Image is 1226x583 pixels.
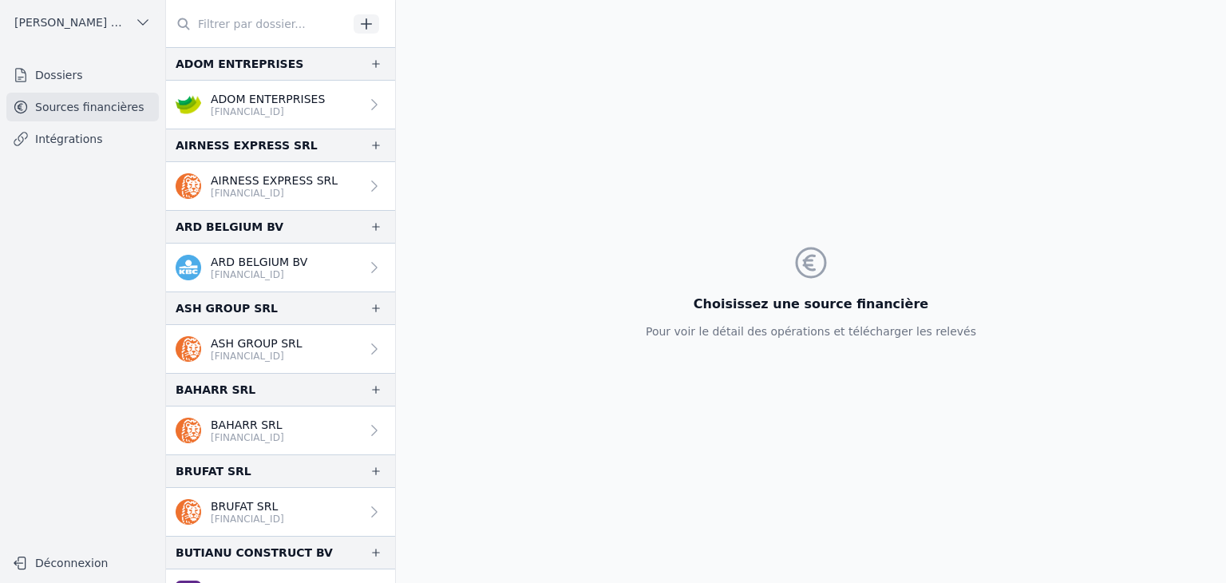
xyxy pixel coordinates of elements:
p: [FINANCIAL_ID] [211,268,307,281]
a: ADOM ENTERPRISES [FINANCIAL_ID] [166,81,395,129]
p: [FINANCIAL_ID] [211,513,284,525]
img: ing.png [176,499,201,525]
img: crelan.png [176,92,201,117]
p: BAHARR SRL [211,417,284,433]
p: Pour voir le détail des opérations et télécharger les relevés [646,323,976,339]
a: Sources financières [6,93,159,121]
div: BUTIANU CONSTRUCT BV [176,543,333,562]
p: AIRNESS EXPRESS SRL [211,173,338,188]
a: Intégrations [6,125,159,153]
input: Filtrer par dossier... [166,10,348,38]
img: ing.png [176,418,201,443]
a: ARD BELGIUM BV [FINANCIAL_ID] [166,244,395,291]
div: ARD BELGIUM BV [176,217,283,236]
p: [FINANCIAL_ID] [211,431,284,444]
div: ASH GROUP SRL [176,299,278,318]
a: ASH GROUP SRL [FINANCIAL_ID] [166,325,395,373]
p: [FINANCIAL_ID] [211,105,325,118]
button: Déconnexion [6,550,159,576]
a: Dossiers [6,61,159,89]
p: [FINANCIAL_ID] [211,350,303,363]
p: ADOM ENTERPRISES [211,91,325,107]
a: AIRNESS EXPRESS SRL [FINANCIAL_ID] [166,162,395,210]
p: ASH GROUP SRL [211,335,303,351]
p: [FINANCIAL_ID] [211,187,338,200]
img: ing.png [176,336,201,362]
p: ARD BELGIUM BV [211,254,307,270]
img: ing.png [176,173,201,199]
button: [PERSON_NAME] ET PARTNERS SRL [6,10,159,35]
a: BRUFAT SRL [FINANCIAL_ID] [166,488,395,536]
img: kbc.png [176,255,201,280]
span: [PERSON_NAME] ET PARTNERS SRL [14,14,129,30]
p: BRUFAT SRL [211,498,284,514]
div: AIRNESS EXPRESS SRL [176,136,318,155]
div: BRUFAT SRL [176,462,251,481]
div: BAHARR SRL [176,380,255,399]
h3: Choisissez une source financière [646,295,976,314]
a: BAHARR SRL [FINANCIAL_ID] [166,407,395,454]
div: ADOM ENTREPRISES [176,54,303,73]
